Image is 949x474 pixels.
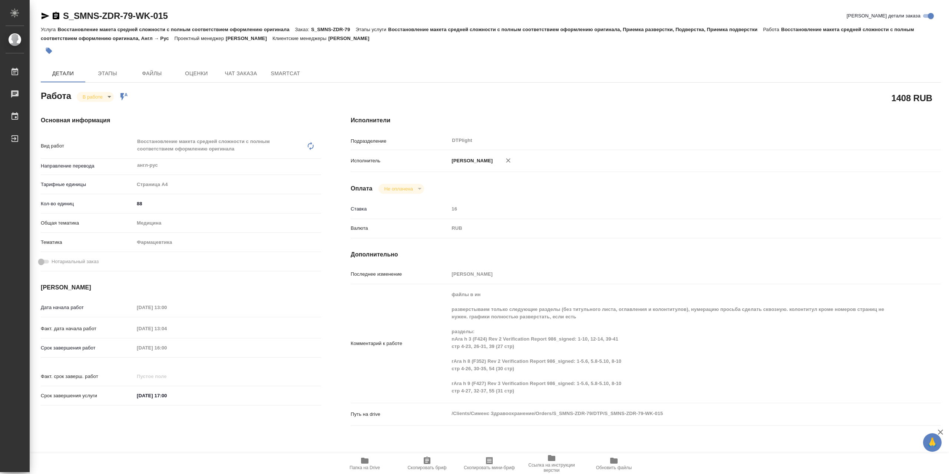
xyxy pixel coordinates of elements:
[134,236,321,249] div: Фармацевтика
[41,239,134,246] p: Тематика
[77,92,114,102] div: В работе
[351,271,449,278] p: Последнее изменение
[407,465,446,470] span: Скопировать бриф
[41,200,134,208] p: Кол-во единиц
[923,433,942,452] button: 🙏
[351,411,449,418] p: Путь на drive
[892,92,932,104] h2: 1408 RUB
[41,344,134,352] p: Срок завершения работ
[52,258,99,265] span: Нотариальный заказ
[458,453,520,474] button: Скопировать мини-бриф
[41,43,57,59] button: Добавить тэг
[596,465,632,470] span: Обновить файлы
[926,435,939,450] span: 🙏
[351,116,941,125] h4: Исполнители
[41,453,65,464] h2: Заказ
[378,184,424,194] div: В работе
[583,453,645,474] button: Обновить файлы
[351,205,449,213] p: Ставка
[382,186,415,192] button: Не оплачена
[41,219,134,227] p: Общая тематика
[41,373,134,380] p: Факт. срок заверш. работ
[134,342,199,353] input: Пустое поле
[41,392,134,400] p: Срок завершения услуги
[134,217,321,229] div: Медицина
[449,203,892,214] input: Пустое поле
[311,27,356,32] p: S_SMNS-ZDR-79
[134,371,199,382] input: Пустое поле
[41,116,321,125] h4: Основная информация
[134,198,321,209] input: ✎ Введи что-нибудь
[41,181,134,188] p: Тарифные единицы
[175,36,226,41] p: Проектный менеджер
[847,12,920,20] span: [PERSON_NAME] детали заказа
[41,142,134,150] p: Вид работ
[223,69,259,78] span: Чат заказа
[272,36,328,41] p: Клиентские менеджеры
[134,390,199,401] input: ✎ Введи что-нибудь
[449,269,892,279] input: Пустое поле
[350,465,380,470] span: Папка на Drive
[351,137,449,145] p: Подразделение
[134,323,199,334] input: Пустое поле
[134,302,199,313] input: Пустое поле
[464,465,515,470] span: Скопировать мини-бриф
[41,27,57,32] p: Услуга
[295,27,311,32] p: Заказ:
[328,36,375,41] p: [PERSON_NAME]
[449,157,493,165] p: [PERSON_NAME]
[396,453,458,474] button: Скопировать бриф
[90,69,125,78] span: Этапы
[41,11,50,20] button: Скопировать ссылку для ЯМессенджера
[763,27,781,32] p: Работа
[334,453,396,474] button: Папка на Drive
[268,69,303,78] span: SmartCat
[41,304,134,311] p: Дата начала работ
[41,89,71,102] h2: Работа
[525,463,578,473] span: Ссылка на инструкции верстки
[45,69,81,78] span: Детали
[449,222,892,235] div: RUB
[500,152,516,169] button: Удалить исполнителя
[134,69,170,78] span: Файлы
[351,184,373,193] h4: Оплата
[351,225,449,232] p: Валюта
[226,36,272,41] p: [PERSON_NAME]
[356,27,388,32] p: Этапы услуги
[351,250,941,259] h4: Дополнительно
[52,11,60,20] button: Скопировать ссылку
[41,283,321,292] h4: [PERSON_NAME]
[520,453,583,474] button: Ссылка на инструкции верстки
[388,27,763,32] p: Восстановление макета средней сложности с полным соответствием оформлению оригинала, Приемка разв...
[134,178,321,191] div: Страница А4
[41,325,134,332] p: Факт. дата начала работ
[351,157,449,165] p: Исполнитель
[41,162,134,170] p: Направление перевода
[80,94,105,100] button: В работе
[57,27,295,32] p: Восстановление макета средней сложности с полным соответствием оформлению оригинала
[449,288,892,397] textarea: файлы в ин разверстываем только следующие разделы (без титульного листа, оглавления и колонтитуло...
[63,11,168,21] a: S_SMNS-ZDR-79-WK-015
[351,340,449,347] p: Комментарий к работе
[179,69,214,78] span: Оценки
[449,407,892,420] textarea: /Clients/Сименс Здравоохранение/Orders/S_SMNS-ZDR-79/DTP/S_SMNS-ZDR-79-WK-015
